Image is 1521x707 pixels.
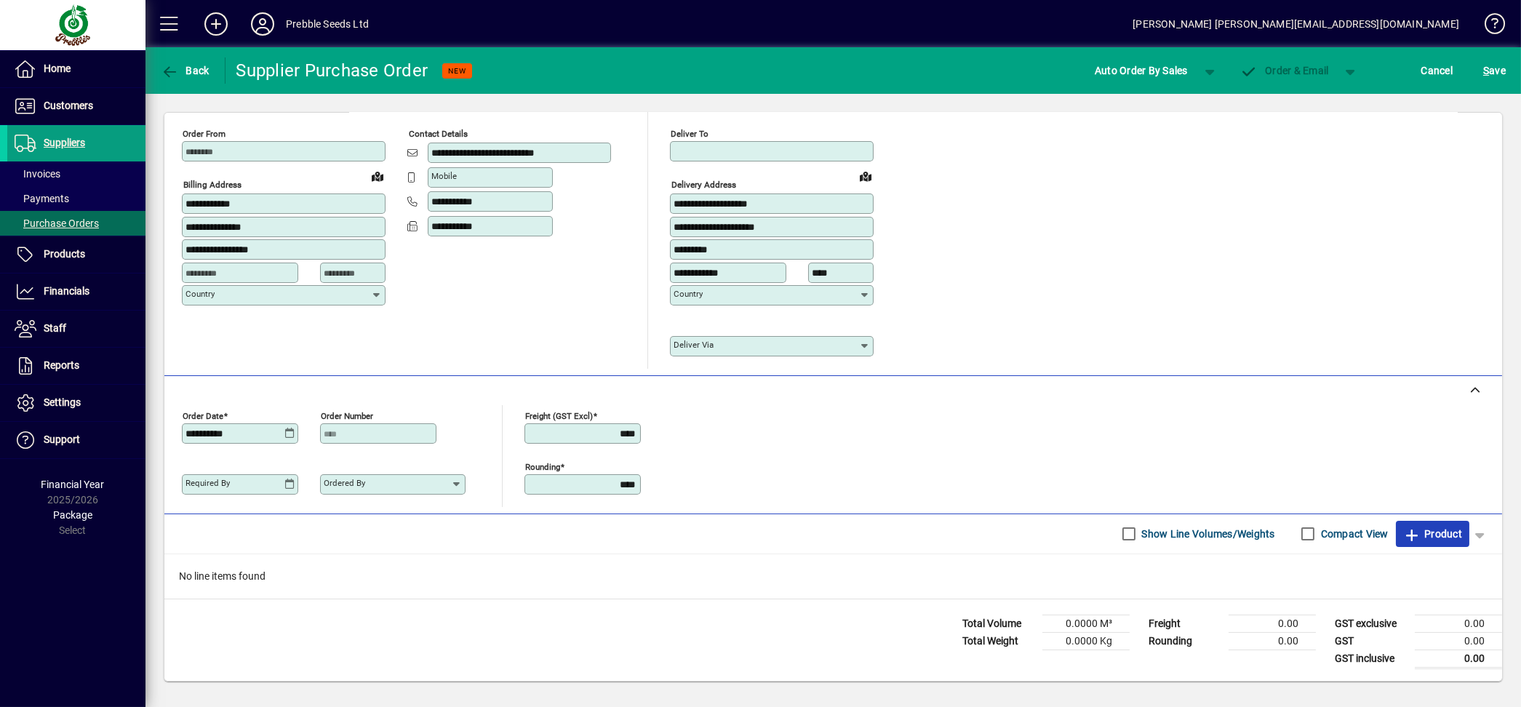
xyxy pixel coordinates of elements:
app-page-header-button: Back [145,57,225,84]
span: Support [44,434,80,445]
td: 0.00 [1415,632,1502,650]
span: Settings [44,396,81,408]
td: GST inclusive [1328,650,1415,668]
a: Products [7,236,145,273]
button: Product [1396,521,1469,547]
td: 0.00 [1415,650,1502,668]
td: Total Weight [955,632,1042,650]
span: Reports [44,359,79,371]
span: Order & Email [1240,65,1329,76]
label: Compact View [1318,527,1389,541]
span: Auto Order By Sales [1095,59,1188,82]
td: Rounding [1141,632,1229,650]
button: Add [193,11,239,37]
span: Product [1403,522,1462,546]
td: 0.00 [1229,615,1316,632]
div: No line items found [164,554,1502,599]
span: ave [1483,59,1506,82]
div: Prebble Seeds Ltd [286,12,369,36]
a: Support [7,422,145,458]
mat-label: Rounding [525,461,560,471]
span: Invoices [15,168,60,180]
a: Knowledge Base [1474,3,1503,50]
td: Freight [1141,615,1229,632]
button: Cancel [1418,57,1457,84]
a: Invoices [7,161,145,186]
mat-label: Freight (GST excl) [525,410,593,420]
span: Payments [15,193,69,204]
span: Back [161,65,209,76]
td: 0.0000 Kg [1042,632,1130,650]
button: Order & Email [1233,57,1336,84]
span: Products [44,248,85,260]
mat-label: Country [185,289,215,299]
span: Package [53,509,92,521]
div: Supplier Purchase Order [236,59,428,82]
span: Cancel [1421,59,1453,82]
a: View on map [366,164,389,188]
span: Financial Year [41,479,105,490]
a: Staff [7,311,145,347]
mat-label: Order date [183,410,223,420]
a: Settings [7,385,145,421]
span: Purchase Orders [15,217,99,229]
td: 0.00 [1229,632,1316,650]
td: Total Volume [955,615,1042,632]
span: Home [44,63,71,74]
td: 0.0000 M³ [1042,615,1130,632]
td: GST [1328,632,1415,650]
mat-label: Deliver via [674,340,714,350]
span: Financials [44,285,89,297]
mat-label: Order from [183,129,225,139]
mat-label: Required by [185,478,230,488]
mat-label: Order number [321,410,373,420]
a: Reports [7,348,145,384]
mat-label: Ordered by [324,478,365,488]
a: Home [7,51,145,87]
mat-label: Deliver To [671,129,708,139]
td: GST exclusive [1328,615,1415,632]
a: Customers [7,88,145,124]
button: Save [1480,57,1509,84]
a: Purchase Orders [7,211,145,236]
div: [PERSON_NAME] [PERSON_NAME][EMAIL_ADDRESS][DOMAIN_NAME] [1133,12,1459,36]
mat-label: Country [674,289,703,299]
span: Suppliers [44,137,85,148]
a: Payments [7,186,145,211]
span: Customers [44,100,93,111]
span: S [1483,65,1489,76]
button: Profile [239,11,286,37]
span: NEW [448,66,466,76]
button: Back [157,57,213,84]
span: Staff [44,322,66,334]
mat-label: Mobile [431,171,457,181]
label: Show Line Volumes/Weights [1139,527,1275,541]
button: Auto Order By Sales [1087,57,1195,84]
td: 0.00 [1415,615,1502,632]
a: Financials [7,273,145,310]
a: View on map [854,164,877,188]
